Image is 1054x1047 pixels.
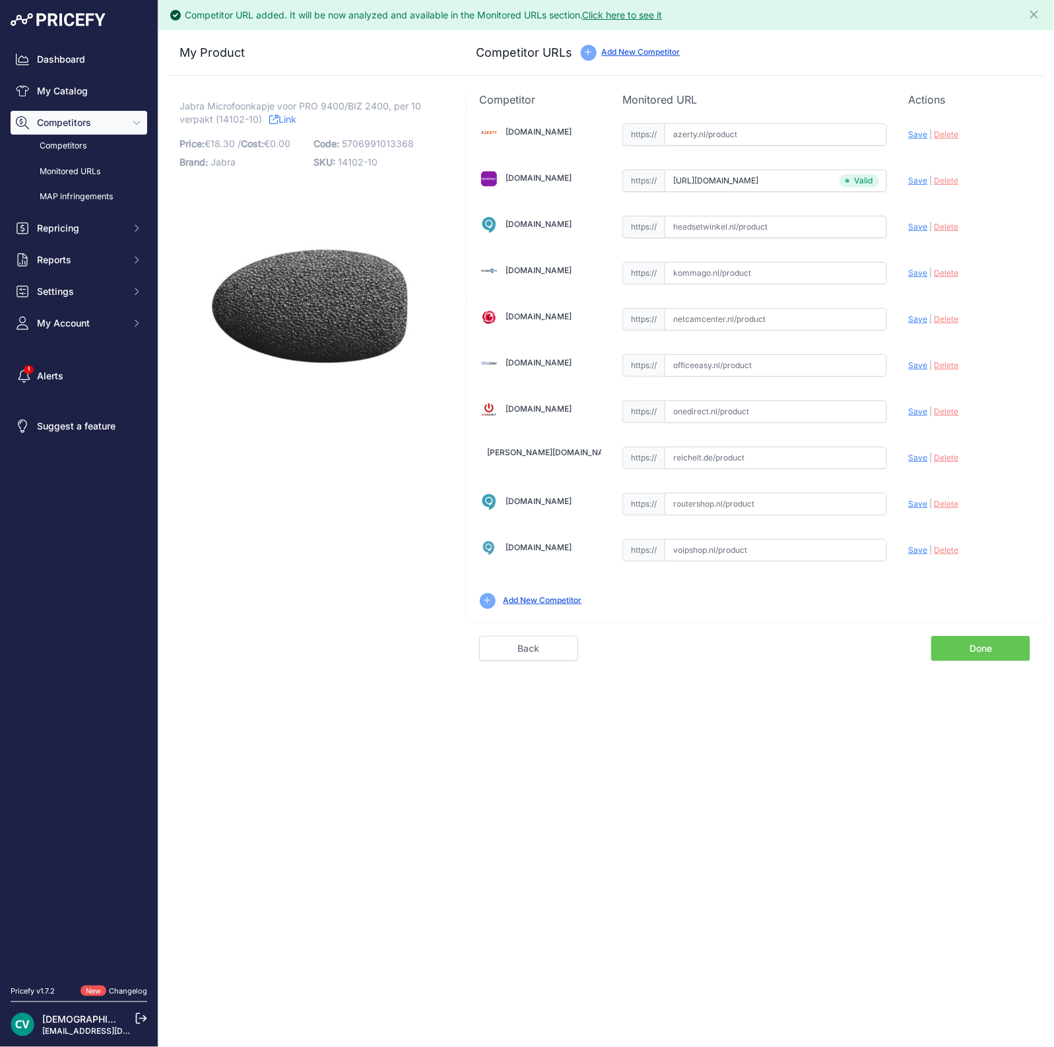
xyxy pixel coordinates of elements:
[479,636,578,661] a: Back
[929,360,932,370] span: |
[929,175,932,185] span: |
[241,138,264,149] span: Cost:
[270,138,290,149] span: 0.00
[477,44,573,62] h3: Competitor URLs
[929,268,932,278] span: |
[42,1013,359,1025] a: [DEMOGRAPHIC_DATA][PERSON_NAME] der ree [DEMOGRAPHIC_DATA]
[504,595,582,605] a: Add New Competitor
[180,138,205,149] span: Price:
[185,9,662,22] div: Competitor URL added. It will be now analyzed and available in the Monitored URLs section.
[313,156,335,168] span: SKU:
[180,44,440,62] h3: My Product
[908,406,927,416] span: Save
[622,216,665,238] span: https://
[109,986,147,996] a: Changelog
[506,358,572,367] a: [DOMAIN_NAME]
[11,311,147,335] button: My Account
[908,175,927,185] span: Save
[622,123,665,146] span: https://
[37,116,123,129] span: Competitors
[11,135,147,158] a: Competitors
[908,360,927,370] span: Save
[506,311,572,321] a: [DOMAIN_NAME]
[929,222,932,232] span: |
[665,493,887,515] input: routershop.nl/product
[934,268,958,278] span: Delete
[11,111,147,135] button: Competitors
[622,170,665,192] span: https://
[929,499,932,509] span: |
[269,111,296,127] a: Link
[11,986,55,997] div: Pricefy v1.7.2
[622,400,665,423] span: https://
[665,262,887,284] input: kommago.nl/product
[934,360,958,370] span: Delete
[11,248,147,272] button: Reports
[11,216,147,240] button: Repricing
[506,219,572,229] a: [DOMAIN_NAME]
[11,414,147,438] a: Suggest a feature
[180,98,421,128] span: Jabra Microfoonkapje voor PRO 9400/BIZ 2400, per 10 verpakt (14102-10)
[665,170,887,192] input: dectdirect.nl/product
[929,406,932,416] span: |
[908,129,927,139] span: Save
[665,216,887,238] input: headsetwinkel.nl/product
[1028,5,1043,21] button: Close
[929,453,932,462] span: |
[908,545,927,555] span: Save
[11,79,147,103] a: My Catalog
[665,400,887,423] input: onedirect.nl/product
[488,447,619,457] a: [PERSON_NAME][DOMAIN_NAME]
[211,156,236,168] span: Jabra
[338,156,378,168] span: 14102-10
[908,268,927,278] span: Save
[622,354,665,377] span: https://
[622,92,887,108] p: Monitored URL
[931,636,1030,661] a: Done
[929,545,932,555] span: |
[934,129,958,139] span: Delete
[11,280,147,303] button: Settings
[934,314,958,324] span: Delete
[81,986,106,997] span: New
[506,127,572,137] a: [DOMAIN_NAME]
[665,447,887,469] input: reichelt.de/product
[908,499,927,509] span: Save
[929,129,932,139] span: |
[11,364,147,388] a: Alerts
[934,406,958,416] span: Delete
[908,222,927,232] span: Save
[665,539,887,561] input: voipshop.nl/product
[934,499,958,509] span: Delete
[211,138,235,149] span: 18.30
[506,173,572,183] a: [DOMAIN_NAME]
[11,48,147,71] a: Dashboard
[506,542,572,552] a: [DOMAIN_NAME]
[929,314,932,324] span: |
[42,1026,180,1036] a: [EMAIL_ADDRESS][DOMAIN_NAME]
[342,138,414,149] span: 5706991013368
[908,314,927,324] span: Save
[665,308,887,331] input: netcamcenter.nl/product
[37,253,123,267] span: Reports
[908,453,927,462] span: Save
[665,123,887,146] input: azerty.nl/product
[602,47,680,57] a: Add New Competitor
[582,9,662,20] a: Click here to see it
[506,265,572,275] a: [DOMAIN_NAME]
[622,262,665,284] span: https://
[180,156,208,168] span: Brand:
[180,135,306,153] p: €
[37,317,123,330] span: My Account
[11,13,106,26] img: Pricefy Logo
[11,48,147,970] nav: Sidebar
[480,92,602,108] p: Competitor
[11,160,147,183] a: Monitored URLs
[313,138,339,149] span: Code:
[908,92,1030,108] p: Actions
[506,496,572,506] a: [DOMAIN_NAME]
[37,222,123,235] span: Repricing
[11,185,147,208] a: MAP infringements
[622,493,665,515] span: https://
[238,138,290,149] span: / €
